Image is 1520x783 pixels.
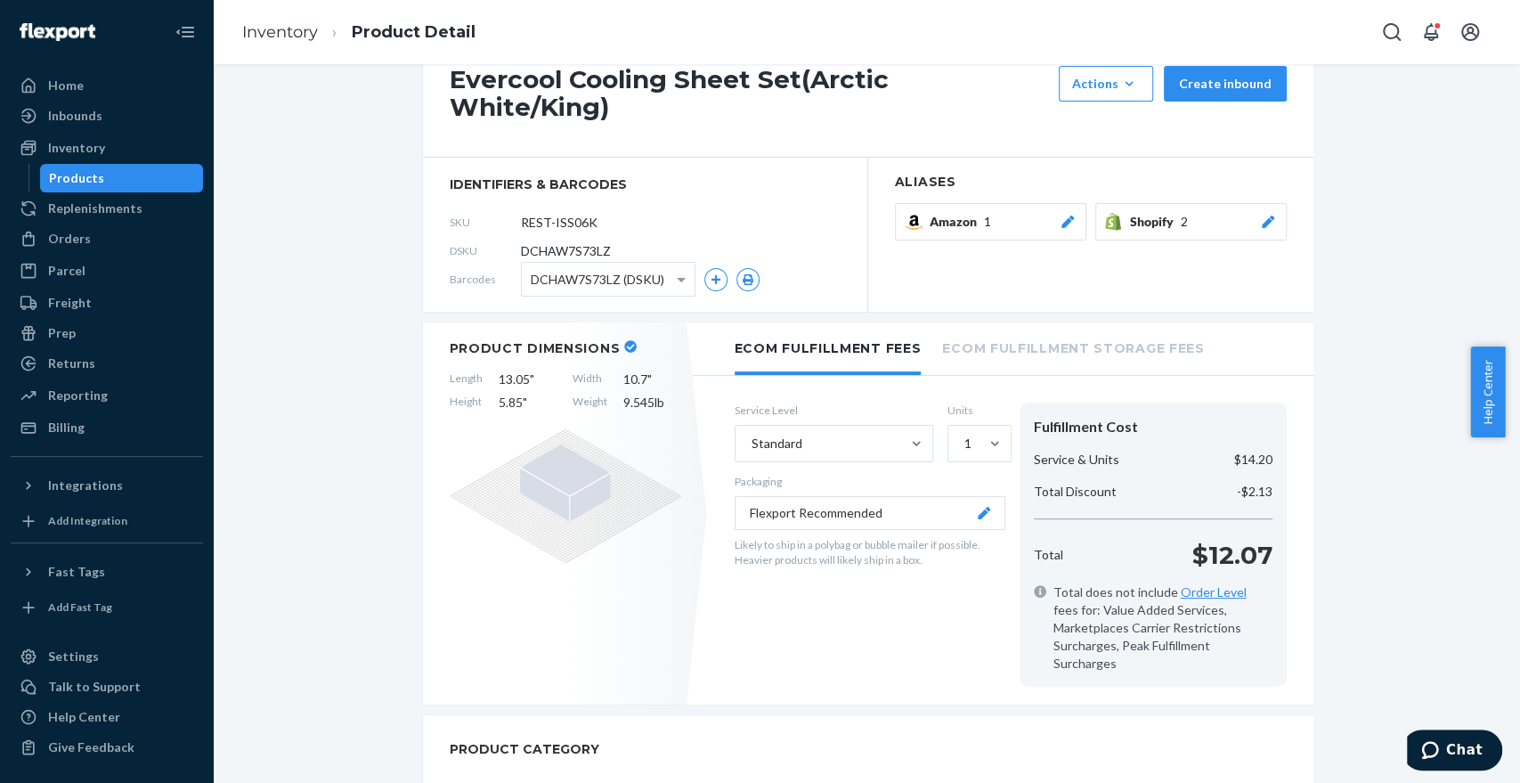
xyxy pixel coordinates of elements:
button: Talk to Support [11,673,203,701]
span: Barcodes [450,272,521,287]
button: Fast Tags [11,558,203,586]
li: Ecom Fulfillment Storage Fees [942,322,1204,371]
div: Parcel [48,262,85,280]
iframe: Opens a widget where you can chat to one of our agents [1407,730,1502,774]
a: Billing [11,413,203,442]
span: 13.05 [499,371,557,388]
span: 9.545 lb [623,394,681,412]
span: 10.7 [623,371,681,388]
input: Standard [750,435,752,453]
p: Likely to ship in a polybag or bubble mailer if possible. Heavier products will likely ship in a ... [735,537,1005,567]
button: Open account menu [1452,14,1488,50]
button: Give Feedback [11,733,203,762]
h2: PRODUCT CATEGORY [450,733,599,765]
a: Order Level [1181,584,1247,599]
p: $14.20 [1234,451,1272,469]
div: Orders [48,230,91,248]
div: Standard [752,435,802,453]
div: Replenishments [48,200,142,217]
div: Help Center [48,708,120,726]
button: Flexport Recommended [735,496,1005,530]
a: Freight [11,289,203,317]
a: Inventory [242,22,318,42]
a: Orders [11,224,203,253]
div: Reporting [48,387,108,404]
button: Amazon1 [895,203,1086,241]
span: " [530,371,534,387]
a: Add Integration [11,507,203,535]
button: Create inbound [1164,66,1287,102]
span: 1 [984,213,991,231]
div: 1 [964,435,971,453]
a: Home [11,71,203,100]
button: Help Center [1470,347,1505,437]
a: Add Fast Tag [11,593,203,622]
a: Products [40,164,204,192]
a: Product Detail [352,22,476,42]
span: DCHAW7S73LZ (DSKU) [531,265,664,295]
div: Fulfillment Cost [1034,417,1272,437]
a: Prep [11,319,203,347]
img: Flexport logo [20,23,95,41]
button: Actions [1059,66,1153,102]
p: Total Discount [1034,483,1117,501]
span: Total does not include fees for: Value Added Services, Marketplaces Carrier Restrictions Surcharg... [1053,583,1272,673]
div: Returns [48,355,95,372]
div: Inventory [48,139,105,157]
li: Ecom Fulfillment Fees [735,322,922,375]
span: 2 [1181,213,1188,231]
span: identifiers & barcodes [450,175,841,193]
p: $12.07 [1192,537,1272,573]
div: Actions [1072,75,1140,93]
button: Integrations [11,471,203,500]
div: Products [49,169,104,187]
p: Total [1034,546,1063,564]
span: Weight [573,394,607,412]
h2: Product Dimensions [450,340,621,356]
span: Height [450,394,483,412]
span: " [523,395,527,410]
a: Parcel [11,257,203,285]
div: Integrations [48,477,123,494]
span: Length [450,371,483,388]
span: " [647,371,652,387]
label: Service Level [735,403,933,418]
div: Settings [48,648,99,665]
div: Give Feedback [48,738,134,756]
span: DSKU [450,243,521,258]
h2: Aliases [895,175,1287,189]
label: Units [947,403,1005,418]
button: Open Search Box [1374,14,1410,50]
h1: Evercool Cooling Sheet Set(Arctic White/King) [450,66,1050,121]
span: Amazon [930,213,984,231]
span: Width [573,371,607,388]
span: Shopify [1130,213,1181,231]
input: 1 [963,435,964,453]
div: Freight [48,294,92,312]
span: 5.85 [499,394,557,412]
p: Service & Units [1034,451,1119,469]
span: DCHAW7S73LZ [521,242,611,260]
button: Close Navigation [167,14,203,50]
div: Fast Tags [48,563,105,581]
div: Billing [48,419,85,436]
div: Add Fast Tag [48,599,112,615]
a: Reporting [11,381,203,410]
div: Inbounds [48,107,102,125]
div: Prep [48,324,76,342]
a: Settings [11,642,203,671]
div: Add Integration [48,513,127,528]
span: SKU [450,215,521,230]
button: Open notifications [1413,14,1449,50]
p: Packaging [735,474,1005,489]
a: Returns [11,349,203,378]
p: -$2.13 [1237,483,1272,501]
a: Inventory [11,134,203,162]
a: Inbounds [11,102,203,130]
ol: breadcrumbs [228,6,490,59]
button: Shopify2 [1095,203,1287,241]
div: Talk to Support [48,678,141,696]
div: Home [48,77,84,94]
